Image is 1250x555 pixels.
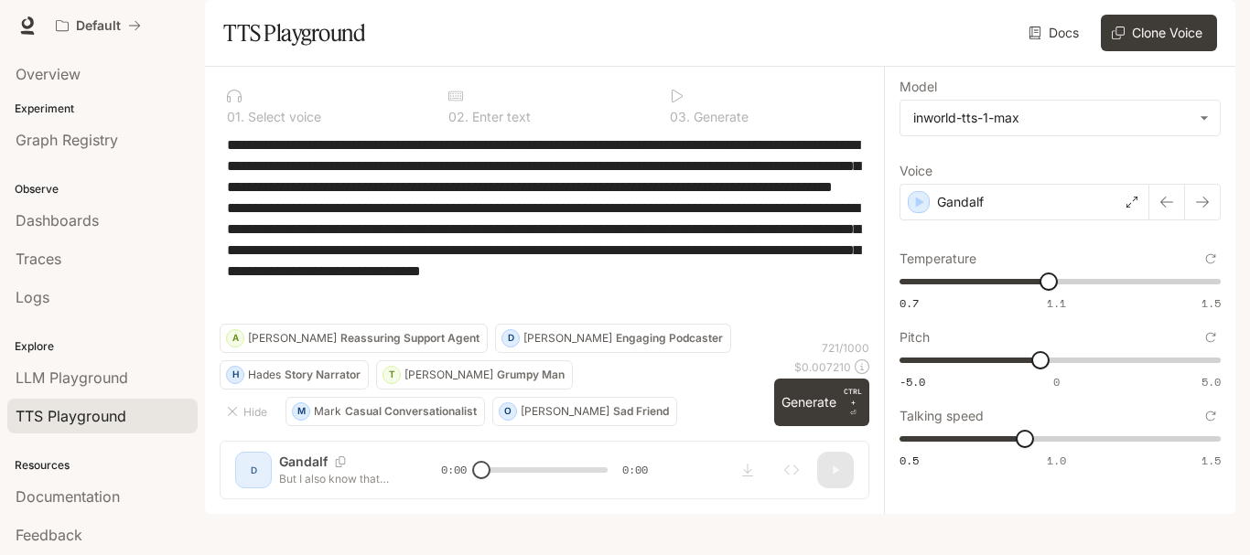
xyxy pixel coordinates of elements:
[900,410,984,422] p: Talking speed
[690,111,749,123] p: Generate
[1202,453,1221,468] span: 1.5
[900,252,976,265] p: Temperature
[227,324,243,353] div: A
[1047,453,1066,468] span: 1.0
[616,333,723,344] p: Engaging Podcaster
[1025,15,1086,51] a: Docs
[500,397,516,426] div: O
[1201,327,1221,347] button: Reset to default
[227,360,243,390] div: H
[492,397,677,426] button: O[PERSON_NAME]Sad Friend
[1201,249,1221,269] button: Reset to default
[286,397,485,426] button: MMarkCasual Conversationalist
[469,111,531,123] p: Enter text
[220,324,488,353] button: A[PERSON_NAME]Reassuring Support Agent
[383,360,400,390] div: T
[48,7,149,44] button: All workspaces
[76,18,121,34] p: Default
[844,386,862,419] p: ⏎
[1047,295,1066,311] span: 1.1
[227,111,244,123] p: 0 1 .
[937,193,984,211] p: Gandalf
[293,397,309,426] div: M
[900,374,925,390] span: -5.0
[900,165,932,177] p: Voice
[900,331,930,344] p: Pitch
[248,369,281,380] p: Hades
[774,379,869,426] button: GenerateCTRL +⏎
[404,369,493,380] p: [PERSON_NAME]
[1101,15,1217,51] button: Clone Voice
[670,111,690,123] p: 0 3 .
[448,111,469,123] p: 0 2 .
[900,80,937,93] p: Model
[1202,374,1221,390] span: 5.0
[1202,295,1221,311] span: 1.5
[521,406,609,417] p: [PERSON_NAME]
[495,324,731,353] button: D[PERSON_NAME]Engaging Podcaster
[1053,374,1060,390] span: 0
[900,295,919,311] span: 0.7
[244,111,321,123] p: Select voice
[314,406,341,417] p: Mark
[376,360,573,390] button: T[PERSON_NAME]Grumpy Man
[523,333,612,344] p: [PERSON_NAME]
[345,406,477,417] p: Casual Conversationalist
[502,324,519,353] div: D
[844,386,862,408] p: CTRL +
[613,406,669,417] p: Sad Friend
[913,109,1191,127] div: inworld-tts-1-max
[900,453,919,468] span: 0.5
[340,333,480,344] p: Reassuring Support Agent
[220,397,278,426] button: Hide
[285,369,361,380] p: Story Narrator
[220,360,369,390] button: HHadesStory Narrator
[1201,406,1221,426] button: Reset to default
[497,369,565,380] p: Grumpy Man
[223,15,365,51] h1: TTS Playground
[248,333,337,344] p: [PERSON_NAME]
[900,101,1220,135] div: inworld-tts-1-max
